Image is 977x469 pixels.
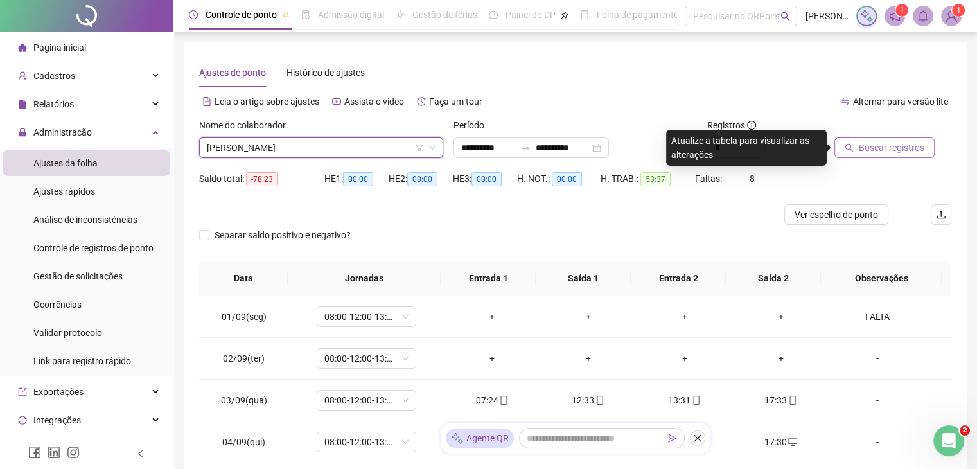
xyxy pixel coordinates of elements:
[693,434,702,443] span: close
[207,138,436,157] span: ISAIAS VIEIRA DA SILVA
[209,228,356,242] span: Separar saldo positivo e negativo?
[324,307,409,326] span: 08:00-12:00-13:00-18:00
[407,172,437,186] span: 00:00
[222,312,267,322] span: 01/09(seg)
[221,395,267,405] span: 03/09(qua)
[344,96,404,107] span: Assista o vídeo
[324,391,409,410] span: 08:00-12:00-13:00-18:00
[471,172,502,186] span: 00:00
[517,172,601,186] div: H. NOT.:
[396,10,405,19] span: sun
[520,143,531,153] span: to
[839,310,915,324] div: FALTA
[936,209,946,220] span: upload
[206,10,277,20] span: Controle de ponto
[18,71,27,80] span: user-add
[33,158,98,168] span: Ajustes da folha
[454,351,530,366] div: +
[318,10,384,20] span: Admissão digital
[666,130,827,166] div: Atualize a tabela para visualizar as alterações
[839,351,915,366] div: -
[647,351,723,366] div: +
[33,99,74,109] span: Relatórios
[28,446,41,459] span: facebook
[952,4,965,17] sup: Atualize o seu contato no menu Meus Dados
[787,396,797,405] span: mobile
[594,396,604,405] span: mobile
[18,128,27,137] span: lock
[960,425,970,436] span: 2
[389,172,453,186] div: HE 2:
[67,446,80,459] span: instagram
[33,356,131,366] span: Link para registro rápido
[743,435,819,449] div: 17:30
[956,6,961,15] span: 1
[550,351,626,366] div: +
[900,6,904,15] span: 1
[580,10,589,19] span: book
[597,10,679,20] span: Folha de pagamento
[691,396,701,405] span: mobile
[428,144,436,152] span: down
[454,310,530,324] div: +
[451,432,464,445] img: sparkle-icon.fc2bf0ac1784a2077858766a79e2daf3.svg
[780,12,790,21] span: search
[895,4,908,17] sup: 1
[933,425,964,456] iframe: Intercom live chat
[215,96,319,107] span: Leia o artigo sobre ajustes
[859,141,924,155] span: Buscar registros
[841,97,850,106] span: swap
[33,243,154,253] span: Controle de registros de ponto
[33,415,81,425] span: Integrações
[282,12,290,19] span: pushpin
[831,271,931,285] span: Observações
[199,67,266,78] span: Ajustes de ponto
[726,261,821,296] th: Saída 2
[747,121,756,130] span: info-circle
[48,446,60,459] span: linkedin
[889,10,901,22] span: notification
[454,393,530,407] div: 07:24
[136,449,145,458] span: left
[942,6,961,26] img: 36607
[199,261,288,296] th: Data
[416,144,423,152] span: filter
[552,172,582,186] span: 00:00
[222,437,265,447] span: 04/09(qui)
[223,353,265,364] span: 02/09(ter)
[520,143,531,153] span: swap-right
[332,97,341,106] span: youtube
[429,96,482,107] span: Faça um tour
[199,172,324,186] div: Saldo total:
[695,173,724,184] span: Faltas:
[550,393,626,407] div: 12:33
[33,71,75,81] span: Cadastros
[743,393,819,407] div: 17:33
[288,261,441,296] th: Jornadas
[917,10,929,22] span: bell
[412,10,477,20] span: Gestão de férias
[834,137,935,158] button: Buscar registros
[631,261,726,296] th: Entrada 2
[18,387,27,396] span: export
[784,204,888,225] button: Ver espelho de ponto
[33,387,84,397] span: Exportações
[441,261,536,296] th: Entrada 1
[795,208,878,222] span: Ver espelho de ponto
[33,42,86,53] span: Página inicial
[33,271,123,281] span: Gestão de solicitações
[33,186,95,197] span: Ajustes rápidos
[246,172,278,186] span: -78:23
[787,438,797,447] span: desktop
[601,172,694,186] div: H. TRAB.:
[446,429,514,448] div: Agente QR
[821,261,942,296] th: Observações
[498,396,508,405] span: mobile
[489,10,498,19] span: dashboard
[324,172,389,186] div: HE 1:
[18,416,27,425] span: sync
[647,310,723,324] div: +
[33,328,102,338] span: Validar protocolo
[536,261,631,296] th: Saída 1
[33,215,137,225] span: Análise de inconsistências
